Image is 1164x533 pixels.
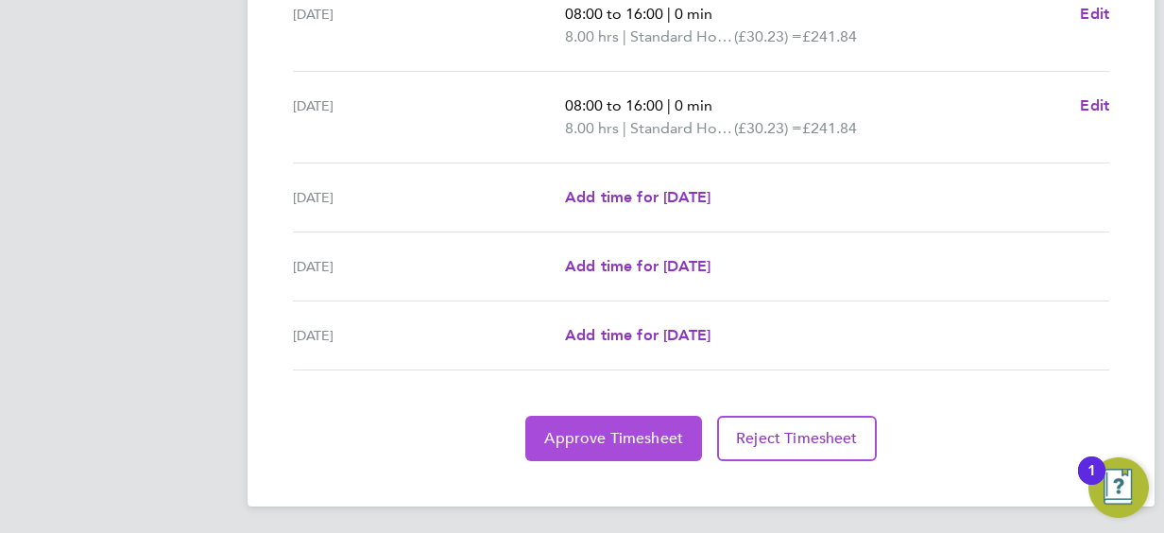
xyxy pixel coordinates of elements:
a: Add time for [DATE] [565,324,710,347]
span: 08:00 to 16:00 [565,96,663,114]
a: Add time for [DATE] [565,186,710,209]
button: Reject Timesheet [717,416,877,461]
span: | [623,27,626,45]
a: Edit [1080,95,1109,117]
span: 0 min [675,5,712,23]
button: Approve Timesheet [525,416,702,461]
span: (£30.23) = [734,119,802,137]
span: £241.84 [802,119,857,137]
span: Approve Timesheet [544,429,683,448]
span: £241.84 [802,27,857,45]
span: Standard Hourly [630,26,734,48]
span: Edit [1080,96,1109,114]
div: [DATE] [293,255,565,278]
div: [DATE] [293,95,565,140]
span: Standard Hourly [630,117,734,140]
span: 08:00 to 16:00 [565,5,663,23]
span: | [667,5,671,23]
span: (£30.23) = [734,27,802,45]
button: Open Resource Center, 1 new notification [1088,457,1149,518]
span: | [623,119,626,137]
a: Add time for [DATE] [565,255,710,278]
span: | [667,96,671,114]
div: [DATE] [293,324,565,347]
span: Add time for [DATE] [565,188,710,206]
span: Add time for [DATE] [565,257,710,275]
span: 8.00 hrs [565,119,619,137]
span: Reject Timesheet [736,429,858,448]
span: Edit [1080,5,1109,23]
div: [DATE] [293,3,565,48]
span: 8.00 hrs [565,27,619,45]
span: 0 min [675,96,712,114]
div: [DATE] [293,186,565,209]
div: 1 [1087,471,1096,495]
a: Edit [1080,3,1109,26]
span: Add time for [DATE] [565,326,710,344]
